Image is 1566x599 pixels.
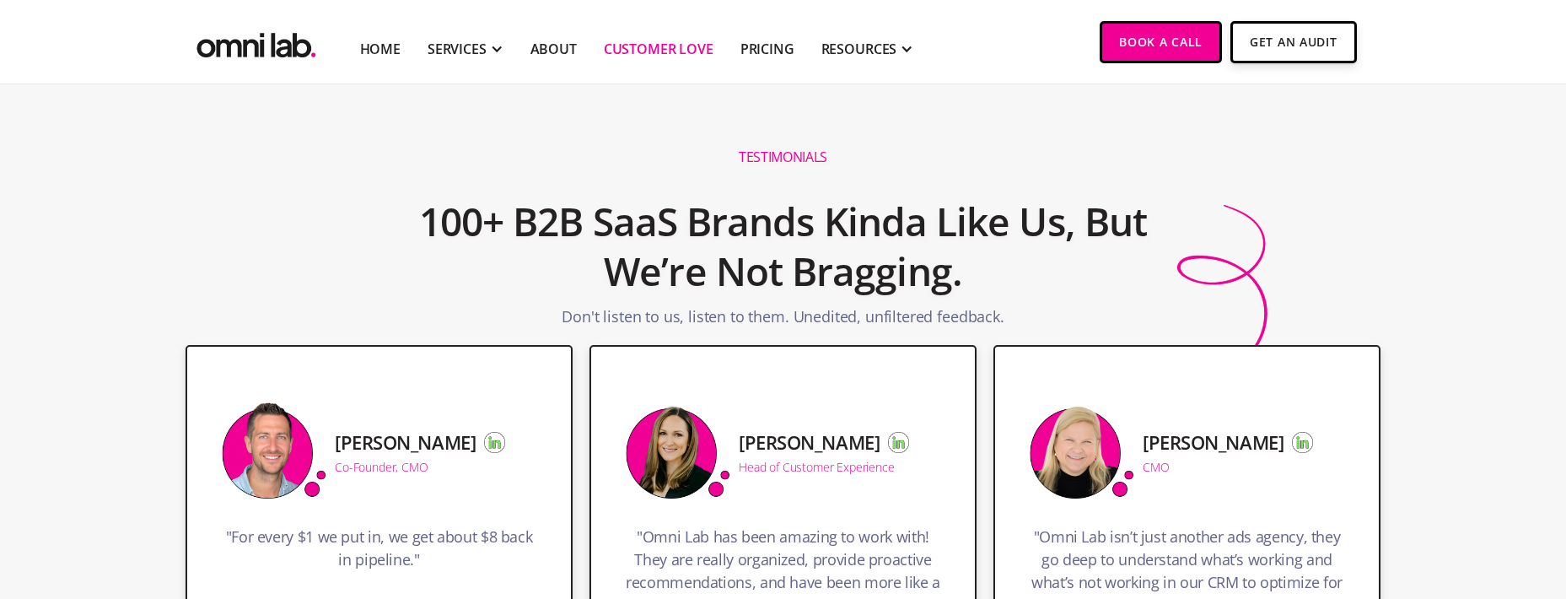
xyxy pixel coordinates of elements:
[1100,21,1222,63] a: Book a Call
[335,461,428,473] div: Co-Founder, CMO
[193,21,320,62] a: home
[193,21,320,62] img: Omni Lab: B2B SaaS Demand Generation Agency
[530,39,577,59] a: About
[221,526,537,580] h3: "For every $1 we put in, we get about $8 back in pipeline."
[360,39,401,59] a: Home
[1143,461,1170,473] div: CMO
[739,432,880,452] h5: [PERSON_NAME]
[739,461,895,473] div: Head of Customer Experience
[335,432,476,452] h5: [PERSON_NAME]
[428,39,487,59] div: SERVICES
[739,148,827,166] h1: Testimonials
[740,39,794,59] a: Pricing
[821,39,897,59] div: RESOURCES
[604,39,713,59] a: Customer Love
[562,305,1004,337] p: Don't listen to us, listen to them. Unedited, unfiltered feedback.
[382,188,1185,306] h2: 100+ B2B SaaS Brands Kinda Like Us, But We’re Not Bragging.
[1143,432,1283,452] h5: [PERSON_NAME]
[1230,21,1356,63] a: Get An Audit
[1262,403,1566,599] iframe: Chat Widget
